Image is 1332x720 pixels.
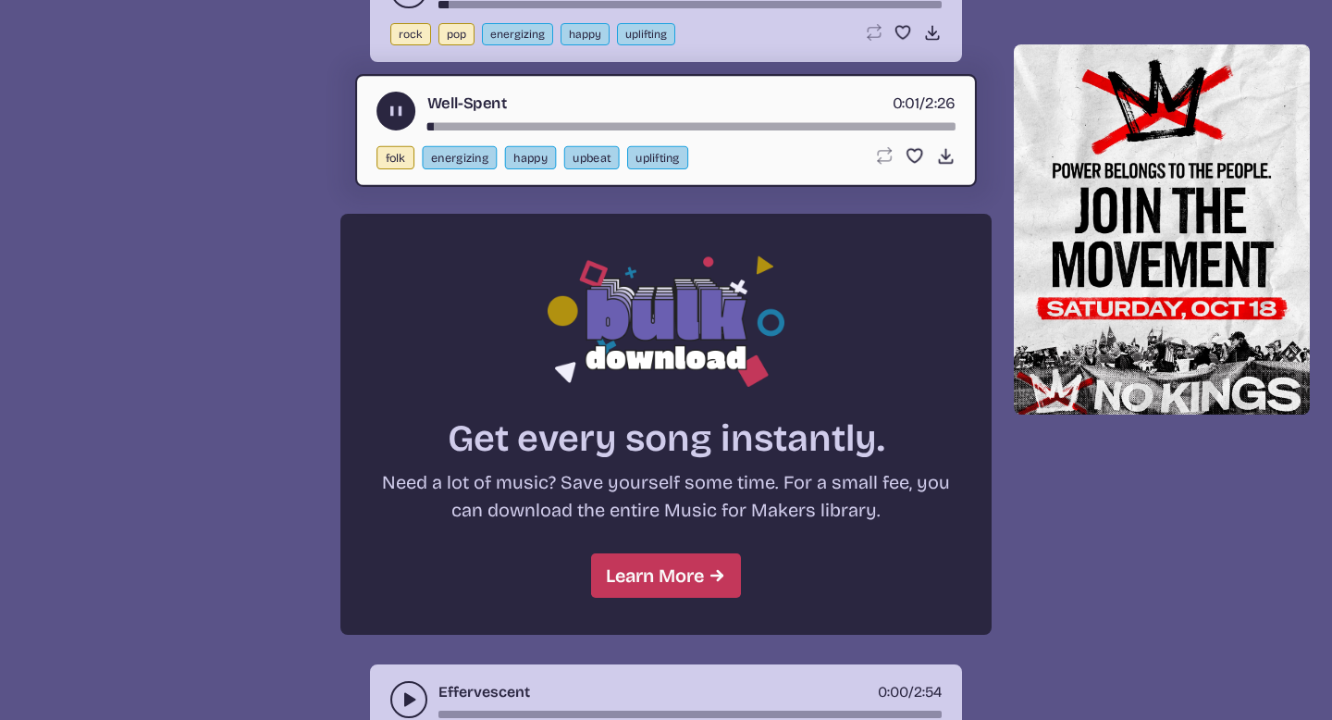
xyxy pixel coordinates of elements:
[376,92,415,130] button: play-pause toggle
[390,23,431,45] button: rock
[1014,44,1310,415] img: Help save our democracy!
[894,23,912,42] button: Favorite
[561,23,610,45] button: happy
[482,23,553,45] button: energizing
[438,711,942,718] div: song-time-bar
[893,92,956,115] div: /
[878,681,942,703] div: /
[893,93,919,112] span: timer
[925,93,956,112] span: 2:26
[505,146,557,169] button: happy
[627,146,688,169] button: uplifting
[864,23,882,42] button: Loop
[878,683,908,701] span: timer
[564,146,620,169] button: upbeat
[438,23,475,45] button: pop
[374,468,958,524] p: Need a lot of music? Save yourself some time. For a small fee, you can download the entire Music ...
[874,146,894,166] button: Loop
[617,23,675,45] button: uplifting
[548,251,784,387] img: Bulk download
[591,553,741,598] a: Learn More
[427,92,507,115] a: Well-Spent
[905,146,924,166] button: Favorite
[438,1,942,8] div: song-time-bar
[427,123,956,130] div: song-time-bar
[390,681,427,718] button: play-pause toggle
[422,146,497,169] button: energizing
[376,146,414,169] button: folk
[914,683,942,701] span: 2:54
[374,416,958,461] h2: Get every song instantly.
[438,681,530,703] a: Effervescent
